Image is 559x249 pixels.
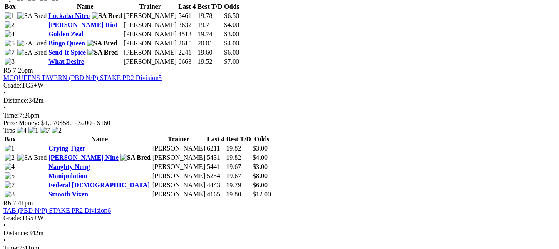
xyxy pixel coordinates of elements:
[206,172,225,180] td: 5254
[13,199,33,206] span: 7:41pm
[48,172,87,179] a: Manipulation
[206,190,225,199] td: 4165
[52,127,62,134] img: 2
[123,30,177,38] td: [PERSON_NAME]
[224,49,239,56] span: $6.00
[224,12,239,19] span: $6.50
[152,144,206,153] td: [PERSON_NAME]
[253,145,268,152] span: $3.00
[3,199,11,206] span: R6
[197,30,223,38] td: 19.74
[3,97,28,104] span: Distance:
[60,119,111,126] span: $580 - $200 - $160
[40,127,50,134] img: 7
[48,154,118,161] a: [PERSON_NAME] Nine
[87,49,118,56] img: SA Bred
[226,172,251,180] td: 19.67
[224,30,239,38] span: $3.00
[3,112,19,119] span: Time:
[3,67,11,74] span: R5
[3,97,556,104] div: 342m
[3,127,15,134] span: Tips
[178,58,196,66] td: 6663
[197,39,223,48] td: 20.01
[152,153,206,162] td: [PERSON_NAME]
[206,163,225,171] td: 5441
[87,40,117,47] img: SA Bred
[178,3,196,11] th: Last 4
[48,181,149,189] a: Federal [DEMOGRAPHIC_DATA]
[3,104,6,111] span: •
[152,181,206,189] td: [PERSON_NAME]
[5,49,15,56] img: 7
[224,3,239,11] th: Odds
[178,30,196,38] td: 4513
[197,12,223,20] td: 19.78
[226,144,251,153] td: 19.82
[253,191,271,198] span: $12.00
[253,154,268,161] span: $4.00
[48,191,88,198] a: Smooth Vixen
[5,30,15,38] img: 4
[3,119,556,127] div: Prize Money: $1,070
[48,58,84,65] a: What Desire
[226,153,251,162] td: 19.82
[3,89,6,96] span: •
[123,58,177,66] td: [PERSON_NAME]
[3,237,6,244] span: •
[224,21,239,28] span: $4.00
[226,190,251,199] td: 19.80
[3,82,22,89] span: Grade:
[123,21,177,29] td: [PERSON_NAME]
[152,163,206,171] td: [PERSON_NAME]
[178,48,196,57] td: 2241
[5,12,15,20] img: 1
[3,222,6,229] span: •
[5,191,15,198] img: 8
[3,214,22,221] span: Grade:
[3,82,556,89] div: TG5+W
[197,48,223,57] td: 19.60
[5,172,15,180] img: 5
[226,135,251,143] th: Best T/D
[197,3,223,11] th: Best T/D
[48,12,90,19] a: Lockaba Nitro
[48,163,90,170] a: Naughty Nung
[252,135,271,143] th: Odds
[226,181,251,189] td: 19.79
[3,229,556,237] div: 342m
[3,207,111,214] a: TAB (PBD N/P) STAKE PR2 Division6
[206,153,225,162] td: 5431
[17,12,47,20] img: SA Bred
[226,163,251,171] td: 19.67
[5,40,15,47] img: 5
[224,58,239,65] span: $7.00
[13,67,33,74] span: 7:26pm
[48,30,83,38] a: Golden Zeal
[253,163,268,170] span: $3.00
[17,49,47,56] img: SA Bred
[178,39,196,48] td: 2615
[123,3,177,11] th: Trainer
[5,58,15,65] img: 8
[224,40,239,47] span: $4.00
[178,12,196,20] td: 5461
[5,21,15,29] img: 2
[3,74,162,81] a: MCQUEENS TAVERN (PBD N/P) STAKE PR2 Division5
[5,145,15,152] img: 1
[123,48,177,57] td: [PERSON_NAME]
[3,112,556,119] div: 7:26pm
[3,229,28,236] span: Distance:
[17,40,47,47] img: SA Bred
[206,135,225,143] th: Last 4
[48,40,85,47] a: Bingo Queen
[206,181,225,189] td: 4443
[5,163,15,171] img: 4
[152,172,206,180] td: [PERSON_NAME]
[152,135,206,143] th: Trainer
[5,136,16,143] span: Box
[48,3,122,11] th: Name
[48,145,85,152] a: Crying Tiger
[253,181,268,189] span: $6.00
[48,135,151,143] th: Name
